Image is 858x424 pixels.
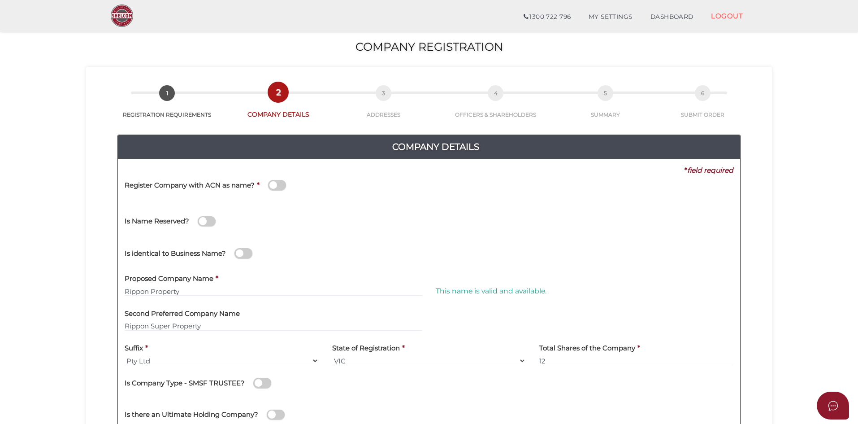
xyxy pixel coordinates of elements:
[598,85,613,101] span: 5
[125,275,213,283] h4: Proposed Company Name
[641,8,702,26] a: DASHBOARD
[108,95,226,118] a: 1REGISTRATION REQUIREMENTS
[376,85,391,101] span: 3
[332,345,400,352] h4: State of Registration
[159,85,175,101] span: 1
[125,182,255,189] h4: Register Company with ACN as name?
[695,85,711,101] span: 6
[515,8,580,26] a: 1300 722 796
[226,94,331,119] a: 2COMPANY DETAILS
[125,310,240,318] h4: Second Preferred Company Name
[437,95,555,118] a: 4OFFICERS & SHAREHOLDERS
[702,7,752,25] a: LOGOUT
[539,345,635,352] h4: Total Shares of the Company
[488,85,503,101] span: 4
[125,218,189,225] h4: Is Name Reserved?
[125,411,258,419] h4: Is there an Ultimate Holding Company?
[687,166,733,175] i: field required
[817,392,849,420] button: Open asap
[270,84,286,100] span: 2
[125,380,245,387] h4: Is Company Type - SMSF TRUSTEE?
[555,95,656,118] a: 5SUMMARY
[125,140,747,154] h4: Company Details
[436,287,546,295] span: This name is valid and available.
[125,345,143,352] h4: Suffix
[656,95,750,118] a: 6SUBMIT ORDER
[580,8,641,26] a: MY SETTINGS
[125,250,226,258] h4: Is identical to Business Name?
[331,95,437,118] a: 3ADDRESSES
